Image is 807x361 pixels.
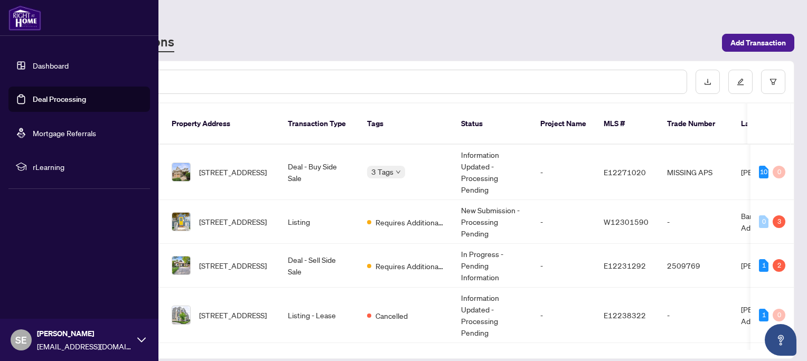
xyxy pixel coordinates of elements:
[759,309,768,321] div: 1
[765,324,796,356] button: Open asap
[376,260,444,272] span: Requires Additional Docs
[659,288,733,343] td: -
[759,215,768,228] div: 0
[773,259,785,272] div: 2
[532,200,595,244] td: -
[172,256,190,274] img: thumbnail-img
[33,161,143,173] span: rLearning
[199,309,267,321] span: [STREET_ADDRESS]
[199,216,267,227] span: [STREET_ADDRESS]
[532,288,595,343] td: -
[199,260,267,271] span: [STREET_ADDRESS]
[659,244,733,288] td: 2509769
[279,103,359,145] th: Transaction Type
[279,244,359,288] td: Deal - Sell Side Sale
[728,70,753,94] button: edit
[453,200,532,244] td: New Submission - Processing Pending
[773,166,785,178] div: 0
[759,259,768,272] div: 1
[453,244,532,288] td: In Progress - Pending Information
[376,216,444,228] span: Requires Additional Docs
[604,217,649,226] span: W12301590
[759,166,768,178] div: 10
[371,166,393,178] span: 3 Tags
[279,288,359,343] td: Listing - Lease
[595,103,659,145] th: MLS #
[376,310,408,321] span: Cancelled
[773,309,785,321] div: 0
[33,61,69,70] a: Dashboard
[770,78,777,85] span: filter
[453,145,532,200] td: Information Updated - Processing Pending
[659,103,733,145] th: Trade Number
[33,94,86,104] a: Deal Processing
[604,261,646,270] span: E12231292
[279,200,359,244] td: Listing
[659,145,733,200] td: MISSING APS
[604,167,646,177] span: E12271020
[532,145,595,200] td: -
[172,163,190,181] img: thumbnail-img
[453,103,532,145] th: Status
[722,34,794,52] button: Add Transaction
[532,244,595,288] td: -
[163,103,279,145] th: Property Address
[37,340,132,352] span: [EMAIL_ADDRESS][DOMAIN_NAME]
[773,215,785,228] div: 3
[761,70,785,94] button: filter
[453,288,532,343] td: Information Updated - Processing Pending
[199,166,267,178] span: [STREET_ADDRESS]
[37,328,132,339] span: [PERSON_NAME]
[704,78,711,85] span: download
[8,5,41,31] img: logo
[172,213,190,231] img: thumbnail-img
[279,145,359,200] td: Deal - Buy Side Sale
[659,200,733,244] td: -
[396,169,401,175] span: down
[737,78,744,85] span: edit
[359,103,453,145] th: Tags
[532,103,595,145] th: Project Name
[696,70,720,94] button: download
[33,128,96,138] a: Mortgage Referrals
[15,332,27,347] span: SE
[604,310,646,320] span: E12238322
[172,306,190,324] img: thumbnail-img
[730,34,786,51] span: Add Transaction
